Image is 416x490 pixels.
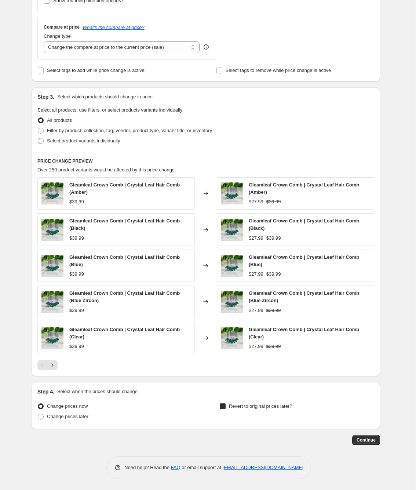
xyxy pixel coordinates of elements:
a: [EMAIL_ADDRESS][DOMAIN_NAME] [223,465,303,470]
img: haerime-gleamleaf-green-main_80x.jpg [41,182,63,204]
div: $27.99 [249,343,263,350]
h2: Step 4. [37,388,54,395]
img: haerime-gleamleaf-green-main_80x.jpg [41,291,63,313]
span: Change prices now [47,403,88,409]
div: $39.99 [69,235,84,242]
div: $39.99 [69,198,84,206]
img: haerime-gleamleaf-green-main_80x.jpg [41,327,63,349]
div: $39.99 [69,307,84,314]
span: Gleamleaf Crown Comb | Crystal Leaf Hair Comb (Black) [69,218,180,231]
span: Filter by product, collection, tag, vendor, product type, variant title, or inventory [47,128,212,133]
span: Revert to original prices later? [229,403,292,409]
img: haerime-gleamleaf-green-main_80x.jpg [221,291,243,313]
button: Continue [352,435,380,445]
p: Select which products should change in price [57,93,153,101]
div: $27.99 [249,198,263,206]
h2: Step 3. [37,93,54,101]
div: $27.99 [249,235,263,242]
button: Next [47,360,58,370]
strike: $39.99 [266,198,281,206]
span: Gleamleaf Crown Comb | Crystal Leaf Hair Comb (Blue Zircon) [249,290,359,303]
span: Gleamleaf Crown Comb | Crystal Leaf Hair Comb (Blue Zircon) [69,290,180,303]
span: Gleamleaf Crown Comb | Crystal Leaf Hair Comb (Blue) [69,254,180,267]
strike: $39.99 [266,343,281,350]
span: Gleamleaf Crown Comb | Crystal Leaf Hair Comb (Blue) [249,254,359,267]
div: $39.99 [69,343,84,350]
a: FAQ [171,465,180,470]
strike: $39.99 [266,271,281,278]
h3: Compare at price [44,24,80,30]
img: haerime-gleamleaf-green-main_80x.jpg [221,327,243,349]
span: Gleamleaf Crown Comb | Crystal Leaf Hair Comb (Amber) [249,182,359,195]
span: Over 250 product variants would be affected by this price change: [37,167,176,173]
span: Select all products, use filters, or select products variants individually [37,107,182,113]
span: Select product variants individually [47,138,120,144]
div: $39.99 [69,271,84,278]
span: Need help? Read the [124,465,171,470]
span: Select tags to add while price change is active [47,68,145,73]
span: Change type [44,33,71,39]
div: $27.99 [249,271,263,278]
img: haerime-gleamleaf-green-main_80x.jpg [221,182,243,204]
span: or email support at [180,465,223,470]
span: Select tags to remove while price change is active [226,68,331,73]
span: Gleamleaf Crown Comb | Crystal Leaf Hair Comb (Black) [249,218,359,231]
span: Continue [357,437,376,443]
p: Select when the prices should change [57,388,138,395]
span: Change prices later [47,414,88,419]
strike: $39.99 [266,235,281,242]
h6: PRICE CHANGE PREVIEW [37,158,374,164]
img: haerime-gleamleaf-green-main_80x.jpg [221,219,243,241]
img: haerime-gleamleaf-green-main_80x.jpg [41,219,63,241]
span: Gleamleaf Crown Comb | Crystal Leaf Hair Comb (Clear) [69,327,180,340]
img: haerime-gleamleaf-green-main_80x.jpg [41,255,63,277]
span: Gleamleaf Crown Comb | Crystal Leaf Hair Comb (Clear) [249,327,359,340]
button: What's the compare at price? [83,25,145,30]
strike: $39.99 [266,307,281,314]
span: All products [47,117,72,123]
span: Gleamleaf Crown Comb | Crystal Leaf Hair Comb (Amber) [69,182,180,195]
div: help [202,43,210,51]
div: $27.99 [249,307,263,314]
nav: Pagination [37,360,58,370]
img: haerime-gleamleaf-green-main_80x.jpg [221,255,243,277]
